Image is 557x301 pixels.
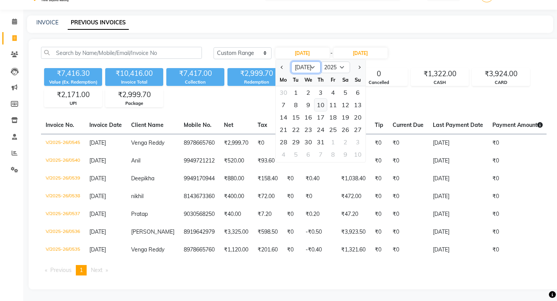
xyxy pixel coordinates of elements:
[314,111,327,123] div: Thursday, July 17, 2025
[411,79,468,86] div: CASH
[352,111,364,123] div: 20
[290,123,302,136] div: 22
[277,99,290,111] div: Monday, July 7, 2025
[337,188,370,205] td: ₹472.00
[488,223,547,241] td: ₹0
[301,223,337,241] td: -₹0.50
[290,99,302,111] div: 8
[388,223,428,241] td: ₹0
[428,205,488,223] td: [DATE]
[277,148,290,161] div: Monday, August 4, 2025
[370,223,388,241] td: ₹0
[302,111,314,123] div: Wednesday, July 16, 2025
[370,152,388,170] td: ₹0
[36,19,58,26] a: INVOICE
[321,62,350,73] select: Select year
[350,68,407,79] div: 0
[279,61,285,74] button: Previous month
[290,136,302,148] div: Tuesday, July 29, 2025
[41,134,85,152] td: V/2025-26/0545
[301,188,337,205] td: ₹0
[44,68,102,79] div: ₹7,416.30
[41,47,202,59] input: Search by Name/Mobile/Email/Invoice No
[327,136,339,148] div: 1
[327,99,339,111] div: 11
[393,121,424,128] span: Current Due
[219,170,253,188] td: ₹880.00
[314,148,327,161] div: Thursday, August 7, 2025
[488,241,547,259] td: ₹0
[352,111,364,123] div: Sunday, July 20, 2025
[314,99,327,111] div: 10
[275,48,330,58] input: Start Date
[50,267,72,274] span: Previous
[291,62,321,73] select: Select month
[333,48,388,58] input: End Date
[89,121,122,128] span: Invoice Date
[330,49,333,57] span: -
[302,123,314,136] div: 23
[227,68,285,79] div: ₹2,999.70
[339,86,352,99] div: 5
[290,136,302,148] div: 29
[166,79,224,86] div: Collection
[179,241,219,259] td: 8978665760
[277,86,290,99] div: Monday, June 30, 2025
[219,205,253,223] td: ₹40.00
[327,136,339,148] div: Friday, August 1, 2025
[370,188,388,205] td: ₹0
[339,99,352,111] div: 12
[428,188,488,205] td: [DATE]
[219,152,253,170] td: ₹520.00
[219,134,253,152] td: ₹2,999.70
[282,188,301,205] td: ₹0
[302,99,314,111] div: Wednesday, July 9, 2025
[302,148,314,161] div: 6
[277,111,290,123] div: Monday, July 14, 2025
[428,152,488,170] td: [DATE]
[411,68,468,79] div: ₹1,322.00
[105,68,163,79] div: ₹10,416.00
[337,205,370,223] td: ₹47.20
[388,205,428,223] td: ₹0
[314,111,327,123] div: 17
[89,193,106,200] span: [DATE]
[282,170,301,188] td: ₹0
[290,148,302,161] div: 5
[131,246,164,253] span: Venga Reddy
[472,68,530,79] div: ₹3,924.00
[301,170,337,188] td: ₹0.40
[301,205,337,223] td: ₹0.20
[488,170,547,188] td: ₹0
[302,148,314,161] div: Wednesday, August 6, 2025
[314,123,327,136] div: 24
[314,136,327,148] div: 31
[89,210,106,217] span: [DATE]
[89,139,106,146] span: [DATE]
[44,100,102,107] div: UPI
[327,148,339,161] div: Friday, August 8, 2025
[428,223,488,241] td: [DATE]
[44,79,102,86] div: Value (Ex. Redemption)
[227,79,285,86] div: Redemption
[179,134,219,152] td: 8978665760
[339,86,352,99] div: Saturday, July 5, 2025
[290,86,302,99] div: Tuesday, July 1, 2025
[339,136,352,148] div: Saturday, August 2, 2025
[370,170,388,188] td: ₹0
[388,152,428,170] td: ₹0
[290,99,302,111] div: Tuesday, July 8, 2025
[339,111,352,123] div: 19
[131,175,154,182] span: Deepikha
[352,74,364,86] div: Su
[277,99,290,111] div: 7
[277,74,290,86] div: Mo
[314,136,327,148] div: Thursday, July 31, 2025
[388,188,428,205] td: ₹0
[488,205,547,223] td: ₹0
[339,148,352,161] div: Saturday, August 9, 2025
[388,134,428,152] td: ₹0
[337,223,370,241] td: ₹3,923.50
[89,157,106,164] span: [DATE]
[277,86,290,99] div: 30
